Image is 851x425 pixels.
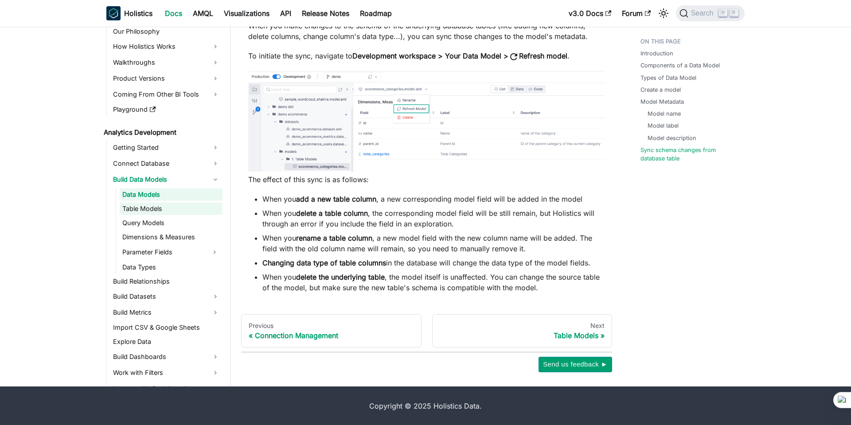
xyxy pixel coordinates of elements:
a: Coming From Other BI Tools [110,87,223,101]
a: Connect Database [110,156,223,171]
b: Holistics [124,8,152,19]
a: Components of a Data Model [640,61,720,70]
li: When you , the model itself is unaffected. You can change the source table of the model, but make... [262,272,605,293]
button: Expand sidebar category 'Parameter Fields' [207,245,223,259]
strong: delete the underlying table [296,273,385,281]
a: AMQL [187,6,219,20]
a: Query Models [120,217,223,229]
a: Getting Started [110,140,223,155]
a: Build Data Models [110,172,223,187]
a: Forum [617,6,656,20]
button: Switch between dark and light mode (currently light mode) [656,6,671,20]
a: Model Metadata [640,97,684,106]
a: Model label [648,121,679,130]
a: Docs [160,6,187,20]
a: Roadmap [355,6,397,20]
div: Connection Management [249,331,414,340]
p: When you make changes to the schema of the underlying database tables (like adding new columns, d... [248,20,605,42]
li: When you , a new corresponding model field will be added in the model [262,194,605,204]
a: Build Dashboards [110,350,223,364]
a: Build Metrics [110,305,223,320]
span: refresh [508,51,519,62]
a: Table Models [120,203,223,215]
li: When you , a new model field with the new column name will be added. The field with the old colum... [262,233,605,254]
button: Send us feedback ► [539,357,612,372]
a: API [275,6,297,20]
a: How Holistics Works [110,39,223,54]
li: When you , the corresponding model field will be still remain, but Holistics will through an erro... [262,208,605,229]
strong: delete a table column [296,209,368,218]
a: Model description [648,134,696,142]
a: Parameter Fields [120,245,207,259]
span: Search [688,9,719,17]
a: Analytics Development [101,126,223,139]
a: Create a model [640,86,681,94]
a: Data Types [120,261,223,273]
a: NextTable Models [432,314,613,348]
li: in the database will change the data type of the model fields. [262,257,605,268]
a: v3.0 Docs [563,6,617,20]
img: Holistics [106,6,121,20]
span: Send us feedback ► [543,359,608,370]
nav: Docs pages [241,314,612,348]
p: To initiate the sync, navigate to . [248,51,605,62]
strong: Development workspace > Your Data Model > Refresh model [352,51,567,60]
a: Playground [110,103,223,116]
kbd: ⌘ [718,9,727,17]
a: PreviousConnection Management [241,314,422,348]
a: Import CSV & Google Sheets [110,321,223,334]
a: Walkthroughs [110,55,223,70]
a: Build Datasets [110,289,223,304]
a: Work with Filters [110,366,223,380]
a: Types of Data Model [640,74,696,82]
a: Explore Data [110,335,223,348]
a: Build Relationships [110,275,223,288]
strong: add a new table column [296,195,376,203]
a: Our Philosophy [110,25,223,38]
p: The effect of this sync is as follows: [248,174,605,185]
a: Model name [648,109,681,118]
a: Data Models [120,188,223,201]
div: Previous [249,322,414,330]
kbd: K [730,9,738,17]
a: Visualizations [219,6,275,20]
strong: rename a table column [296,234,372,242]
a: Introduction [640,49,673,58]
a: Interact with Dashboards [110,382,223,396]
a: Sync schema changes from database table [640,146,739,163]
a: Product Versions [110,71,223,86]
div: Next [440,322,605,330]
div: Table Models [440,331,605,340]
a: Release Notes [297,6,355,20]
a: Dimensions & Measures [120,231,223,243]
strong: Changing data type of table columns [262,258,386,267]
a: HolisticsHolistics [106,6,152,20]
button: Search (Command+K) [676,5,745,21]
div: Copyright © 2025 Holistics Data. [144,401,707,411]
